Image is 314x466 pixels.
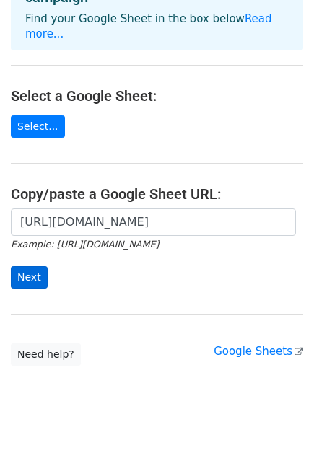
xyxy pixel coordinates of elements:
iframe: Chat Widget [242,397,314,466]
h4: Select a Google Sheet: [11,87,303,105]
a: Google Sheets [214,345,303,358]
p: Find your Google Sheet in the box below [25,12,289,42]
input: Next [11,266,48,289]
input: Paste your Google Sheet URL here [11,208,296,236]
small: Example: [URL][DOMAIN_NAME] [11,239,159,250]
a: Select... [11,115,65,138]
a: Need help? [11,343,81,366]
a: Read more... [25,12,272,40]
h4: Copy/paste a Google Sheet URL: [11,185,303,203]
